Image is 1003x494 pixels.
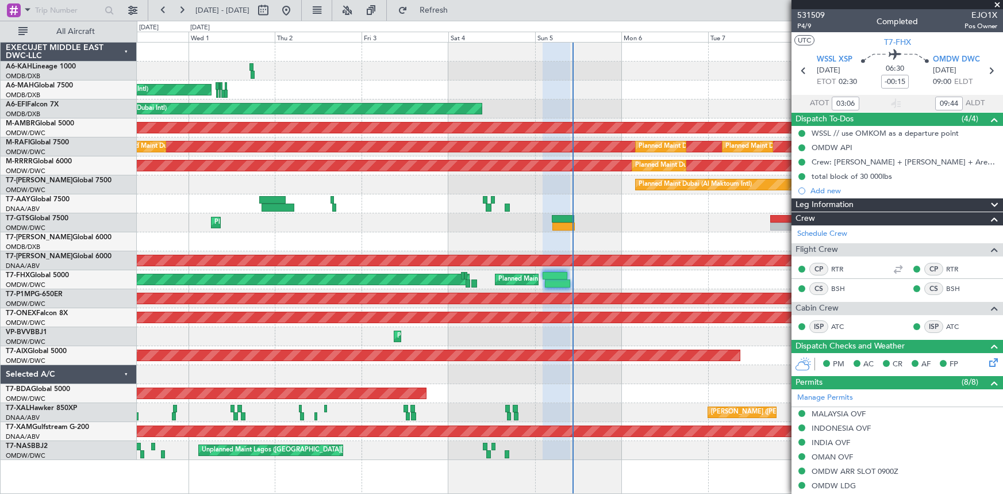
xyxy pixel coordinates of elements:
a: T7-[PERSON_NAME]Global 6000 [6,234,112,241]
div: Mon 6 [621,32,708,42]
a: Manage Permits [797,392,853,404]
a: OMDW/DWC [6,319,45,327]
span: OMDW DWC [933,54,980,66]
div: Planned Maint Dubai (Al Maktoum Intl) [639,176,752,193]
a: DNAA/ABV [6,432,40,441]
span: T7-AIX [6,348,28,355]
span: T7-XAL [6,405,29,412]
div: Crew: [PERSON_NAME] + [PERSON_NAME] + Areeda [812,157,997,167]
input: --:-- [832,97,859,110]
a: BSH [831,284,857,294]
div: total block of 30 000lbs [812,171,892,181]
span: ELDT [954,76,973,88]
span: M-AMBR [6,120,35,127]
span: Pos Owner [964,21,997,31]
span: T7-BDA [6,386,31,393]
span: ATOT [810,98,829,109]
a: OMDW/DWC [6,395,45,403]
a: RTR [946,264,972,274]
div: [PERSON_NAME] ([PERSON_NAME] Intl) [711,404,832,421]
span: T7-[PERSON_NAME] [6,253,72,260]
a: T7-NASBBJ2 [6,443,48,450]
span: T7-ONEX [6,310,36,317]
a: T7-GTSGlobal 7500 [6,215,68,222]
span: T7-AAY [6,196,30,203]
span: A6-EFI [6,101,27,108]
span: AC [863,359,874,370]
span: PM [833,359,844,370]
span: All Aircraft [30,28,121,36]
div: OMDW ARR SLOT 0900Z [812,466,898,476]
a: T7-BDAGlobal 5000 [6,386,70,393]
a: BSH [946,284,972,294]
div: MALAYSIA OVF [812,409,866,419]
span: ALDT [966,98,985,109]
div: Add new [810,186,997,196]
span: FP [950,359,958,370]
a: DNAA/ABV [6,205,40,213]
span: T7-P1MP [6,291,34,298]
div: Tue 30 [102,32,189,42]
a: OMDW/DWC [6,338,45,346]
a: OMDW/DWC [6,167,45,175]
a: T7-[PERSON_NAME]Global 7500 [6,177,112,184]
div: Planned Maint Dubai (Al Maktoum Intl) [639,138,752,155]
div: Fri 3 [362,32,448,42]
span: 06:30 [886,63,904,75]
div: ISP [809,320,828,333]
a: OMDW/DWC [6,129,45,137]
a: T7-AAYGlobal 7500 [6,196,70,203]
span: 09:00 [933,76,951,88]
span: 531509 [797,9,825,21]
a: DNAA/ABV [6,413,40,422]
span: ETOT [817,76,836,88]
span: M-RAFI [6,139,30,146]
a: RTR [831,264,857,274]
span: [DATE] [817,65,840,76]
a: OMDW/DWC [6,300,45,308]
span: EJO1X [964,9,997,21]
span: (8/8) [962,376,978,388]
span: T7-FHX [884,36,911,48]
a: T7-FHXGlobal 5000 [6,272,69,279]
span: Cabin Crew [796,302,839,315]
button: UTC [794,35,814,45]
div: OMDW API [812,143,852,152]
span: (4/4) [962,113,978,125]
div: OMDW LDG [812,481,856,491]
span: [DATE] - [DATE] [195,5,249,16]
a: T7-AIXGlobal 5000 [6,348,67,355]
span: WSSL XSP [817,54,852,66]
div: [DATE] [139,23,159,33]
div: OMAN OVF [812,452,853,462]
span: Dispatch Checks and Weather [796,340,905,353]
span: CR [893,359,902,370]
a: OMDW/DWC [6,186,45,194]
span: Permits [796,376,823,389]
div: Planned Maint [GEOGRAPHIC_DATA] (Seletar) [498,271,633,288]
a: OMDW/DWC [6,357,45,365]
span: Refresh [410,6,458,14]
div: INDONESIA OVF [812,423,871,433]
div: CS [809,282,828,295]
a: M-RAFIGlobal 7500 [6,139,69,146]
a: OMDB/DXB [6,91,40,99]
a: OMDW/DWC [6,224,45,232]
div: Sat 4 [448,32,535,42]
a: T7-P1MPG-650ER [6,291,63,298]
button: Refresh [393,1,462,20]
a: T7-ONEXFalcon 8X [6,310,68,317]
span: Dispatch To-Dos [796,113,854,126]
span: Leg Information [796,198,854,212]
a: OMDW/DWC [6,281,45,289]
a: OMDB/DXB [6,110,40,118]
span: P4/9 [797,21,825,31]
div: CP [809,263,828,275]
span: T7-[PERSON_NAME] [6,234,72,241]
div: WSSL // use OMKOM as a departure point [812,128,959,138]
a: A6-KAHLineage 1000 [6,63,76,70]
a: A6-MAHGlobal 7500 [6,82,73,89]
span: A6-MAH [6,82,34,89]
div: INDIA OVF [812,438,850,447]
div: Thu 2 [275,32,362,42]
